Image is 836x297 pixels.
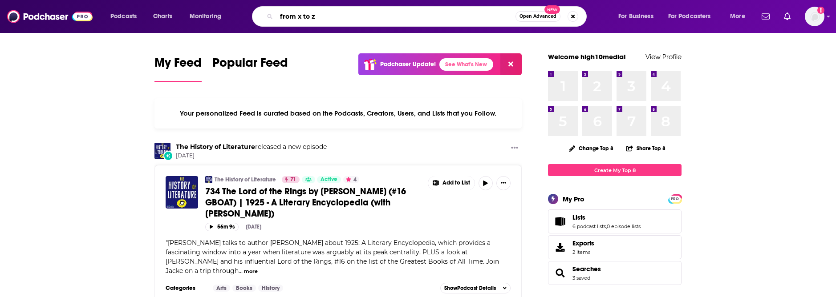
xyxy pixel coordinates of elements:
[205,186,422,219] a: 734 The Lord of the Rings by [PERSON_NAME] (#16 GBOAT) | 1925 - A Literary Encyclopedia (with [PE...
[215,176,276,183] a: The History of Literature
[166,239,499,275] span: "
[163,151,173,161] div: New Episode
[730,10,745,23] span: More
[805,7,824,26] button: Show profile menu
[548,235,682,259] a: Exports
[439,58,493,71] a: See What's New
[154,55,202,76] span: My Feed
[380,60,436,68] p: Podchaser Update!
[607,223,641,229] a: 0 episode lists
[507,143,522,154] button: Show More Button
[780,9,794,24] a: Show notifications dropdown
[805,7,824,26] span: Logged in as high10media
[104,9,148,24] button: open menu
[572,239,594,247] span: Exports
[548,164,682,176] a: Create My Top 8
[212,55,288,82] a: Popular Feed
[110,10,137,23] span: Podcasts
[190,10,221,23] span: Monitoring
[564,143,619,154] button: Change Top 8
[645,52,682,61] a: View Profile
[668,10,711,23] span: For Podcasters
[515,11,560,22] button: Open AdvancedNew
[154,98,522,128] div: Your personalized Feed is curated based on the Podcasts, Creators, Users, and Lists that you Follow.
[670,195,680,202] a: PRO
[572,213,585,221] span: Lists
[563,195,584,203] div: My Pro
[662,9,724,24] button: open menu
[606,223,607,229] span: ,
[153,10,172,23] span: Charts
[147,9,178,24] a: Charts
[817,7,824,14] svg: Add a profile image
[548,261,682,285] span: Searches
[519,14,556,19] span: Open Advanced
[246,224,261,230] div: [DATE]
[166,239,499,275] span: [PERSON_NAME] talks to author [PERSON_NAME] about 1925: A Literary Encyclopedia, which provides a...
[572,265,601,273] a: Searches
[572,223,606,229] a: 6 podcast lists
[205,223,239,231] button: 56m 9s
[176,152,327,160] span: [DATE]
[154,143,170,159] img: The History of Literature
[343,176,359,183] button: 4
[205,176,212,183] img: The History of Literature
[317,176,341,183] a: Active
[548,52,626,61] a: Welcome high10media!
[626,140,666,157] button: Share Top 8
[166,176,198,209] img: 734 The Lord of the Rings by J.R.R. Tolkien (#16 GBOAT) | 1925 - A Literary Encyclopedia (with To...
[258,285,283,292] a: History
[212,55,288,76] span: Popular Feed
[440,283,511,293] button: ShowPodcast Details
[183,9,233,24] button: open menu
[282,176,300,183] a: 71
[572,249,594,255] span: 2 items
[551,241,569,253] span: Exports
[205,186,406,219] span: 734 The Lord of the Rings by [PERSON_NAME] (#16 GBOAT) | 1925 - A Literary Encyclopedia (with [PE...
[290,175,296,184] span: 71
[572,213,641,221] a: Lists
[239,267,243,275] span: ...
[551,267,569,279] a: Searches
[442,180,470,186] span: Add to List
[572,275,590,281] a: 3 saved
[428,176,475,190] button: Show More Button
[805,7,824,26] img: User Profile
[544,5,560,14] span: New
[321,175,337,184] span: Active
[7,8,93,25] img: Podchaser - Follow, Share and Rate Podcasts
[154,55,202,82] a: My Feed
[176,143,255,151] a: The History of Literature
[670,196,680,202] span: PRO
[496,176,511,190] button: Show More Button
[724,9,756,24] button: open menu
[260,6,595,27] div: Search podcasts, credits, & more...
[758,9,773,24] a: Show notifications dropdown
[618,10,653,23] span: For Business
[444,285,496,291] span: Show Podcast Details
[276,9,515,24] input: Search podcasts, credits, & more...
[244,268,258,275] button: more
[612,9,665,24] button: open menu
[551,215,569,228] a: Lists
[166,285,206,292] h3: Categories
[213,285,230,292] a: Arts
[232,285,256,292] a: Books
[548,209,682,233] span: Lists
[176,143,327,151] h3: released a new episode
